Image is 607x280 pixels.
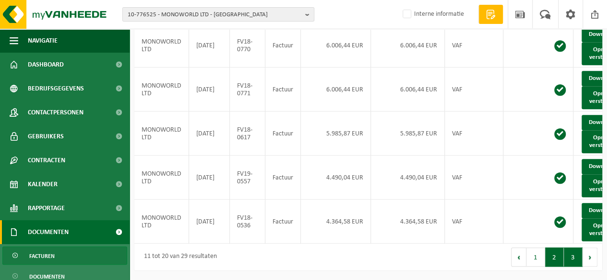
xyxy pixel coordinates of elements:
td: 4.490,04 EUR [371,156,445,200]
td: FV19-0557 [230,156,265,200]
span: Facturen [29,247,55,265]
button: 10-776525 - MONOWORLD LTD - [GEOGRAPHIC_DATA] [122,7,314,22]
button: 2 [545,247,564,267]
span: Navigatie [28,29,58,53]
td: MONOWORLD LTD [134,23,189,67]
td: VAF [445,23,503,67]
td: [DATE] [189,67,230,112]
td: Factuur [265,200,301,244]
td: VAF [445,112,503,156]
td: [DATE] [189,112,230,156]
td: Factuur [265,156,301,200]
td: 6.006,44 EUR [371,67,445,112]
span: Dashboard [28,53,64,77]
td: VAF [445,200,503,244]
label: Interne informatie [401,7,464,22]
span: Documenten [28,220,69,244]
button: 1 [526,247,545,267]
td: 4.364,58 EUR [371,200,445,244]
span: 10-776525 - MONOWORLD LTD - [GEOGRAPHIC_DATA] [128,8,301,22]
td: VAF [445,67,503,112]
td: [DATE] [189,200,230,244]
button: Next [583,247,597,267]
td: FV18-0536 [230,200,265,244]
td: FV18-0771 [230,67,265,112]
span: Rapportage [28,196,65,220]
span: Kalender [28,172,58,196]
span: Bedrijfsgegevens [28,77,84,101]
td: [DATE] [189,156,230,200]
td: 5.985,87 EUR [301,112,371,156]
span: Gebruikers [28,124,64,148]
td: 4.490,04 EUR [301,156,371,200]
button: 3 [564,247,583,267]
td: 6.006,44 EUR [301,23,371,67]
td: 6.006,44 EUR [301,67,371,112]
td: Factuur [265,112,301,156]
td: MONOWORLD LTD [134,67,189,112]
div: 11 tot 20 van 29 resultaten [139,248,217,266]
td: FV18-0617 [230,112,265,156]
td: 4.364,58 EUR [301,200,371,244]
button: Previous [511,247,526,267]
td: [DATE] [189,23,230,67]
td: 5.985,87 EUR [371,112,445,156]
td: VAF [445,156,503,200]
span: Contracten [28,148,65,172]
td: Factuur [265,67,301,112]
td: MONOWORLD LTD [134,156,189,200]
a: Facturen [2,246,127,265]
span: Contactpersonen [28,101,83,124]
td: 6.006,44 EUR [371,23,445,67]
td: MONOWORLD LTD [134,200,189,244]
td: Factuur [265,23,301,67]
td: FV18-0770 [230,23,265,67]
td: MONOWORLD LTD [134,112,189,156]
